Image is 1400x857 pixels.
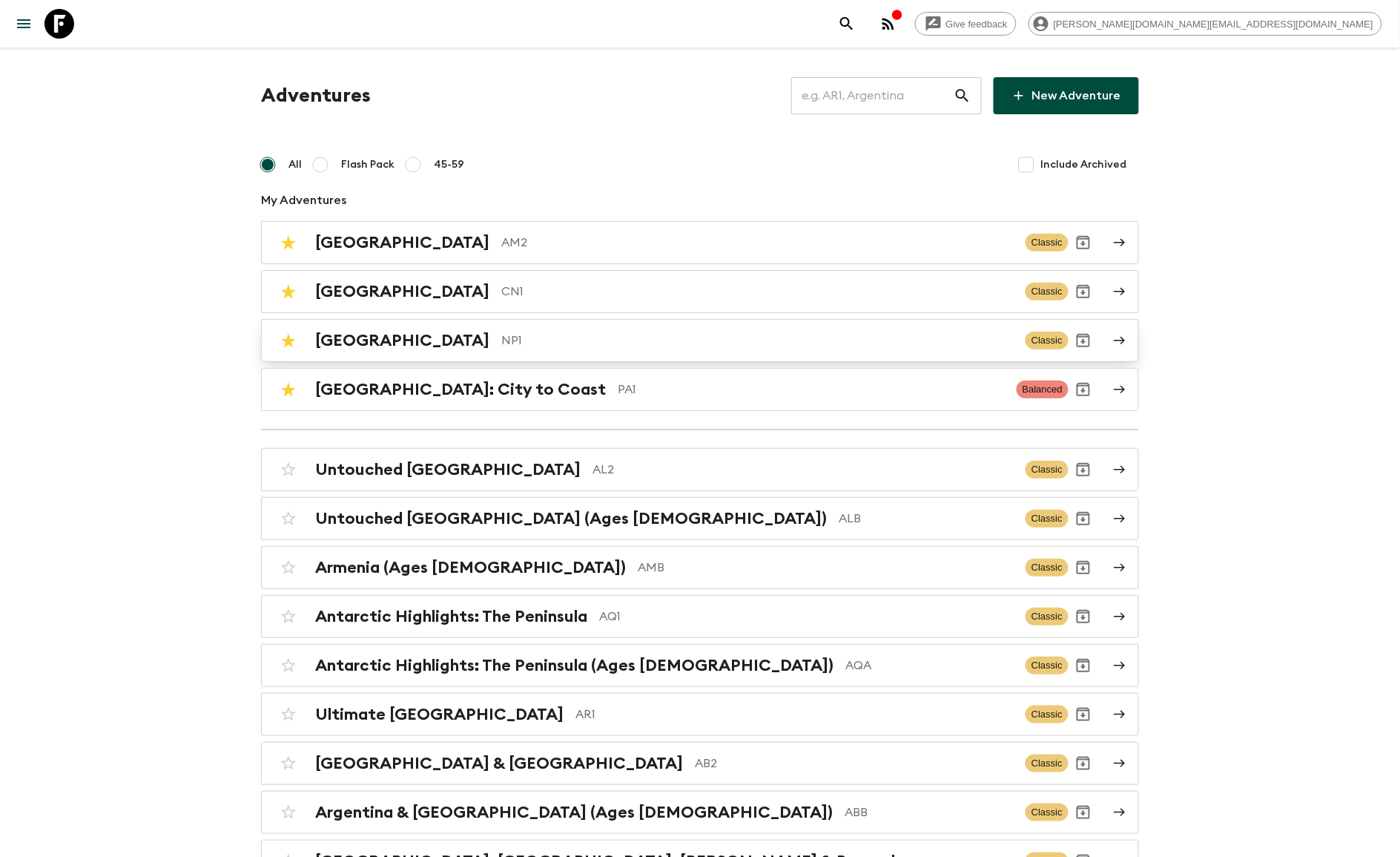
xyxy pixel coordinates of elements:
[1026,332,1069,349] span: Classic
[501,234,1014,252] p: AM2
[434,157,464,172] span: 45-59
[1026,234,1069,252] span: Classic
[288,157,302,172] span: All
[1046,19,1381,30] span: [PERSON_NAME][DOMAIN_NAME][EMAIL_ADDRESS][DOMAIN_NAME]
[791,75,954,116] input: e.g. AR1, Argentina
[9,9,39,39] button: menu
[315,607,587,626] h2: Antarctic Highlights: The Peninsula
[1026,804,1069,821] span: Classic
[938,19,1016,30] span: Give feedback
[1026,608,1069,625] span: Classic
[1026,755,1069,772] span: Classic
[315,331,489,350] h2: [GEOGRAPHIC_DATA]
[315,460,581,479] h2: Untouched [GEOGRAPHIC_DATA]
[261,546,1139,589] a: Armenia (Ages [DEMOGRAPHIC_DATA])AMBClassicArchive
[575,706,1014,723] p: AR1
[1026,510,1069,528] span: Classic
[1069,798,1098,827] button: Archive
[261,319,1139,362] a: [GEOGRAPHIC_DATA]NP1ClassicArchive
[261,221,1139,264] a: [GEOGRAPHIC_DATA]AM2ClassicArchive
[315,705,564,724] h2: Ultimate [GEOGRAPHIC_DATA]
[1028,12,1382,36] div: [PERSON_NAME][DOMAIN_NAME][EMAIL_ADDRESS][DOMAIN_NAME]
[1069,228,1098,257] button: Archive
[839,510,1014,528] p: ALB
[618,381,1005,398] p: PA1
[1026,559,1069,577] span: Classic
[315,558,626,577] h2: Armenia (Ages [DEMOGRAPHIC_DATA])
[1017,381,1069,398] span: Balanced
[1069,375,1098,404] button: Archive
[1026,283,1069,301] span: Classic
[915,12,1017,36] a: Give feedback
[261,270,1139,313] a: [GEOGRAPHIC_DATA]CN1ClassicArchive
[315,509,827,528] h2: Untouched [GEOGRAPHIC_DATA] (Ages [DEMOGRAPHIC_DATA])
[261,644,1139,687] a: Antarctic Highlights: The Peninsula (Ages [DEMOGRAPHIC_DATA])AQAClassicArchive
[261,595,1139,638] a: Antarctic Highlights: The PeninsulaAQ1ClassicArchive
[261,791,1139,834] a: Argentina & [GEOGRAPHIC_DATA] (Ages [DEMOGRAPHIC_DATA])ABBClassicArchive
[1026,461,1069,479] span: Classic
[1069,700,1098,729] button: Archive
[1069,602,1098,631] button: Archive
[261,448,1139,491] a: Untouched [GEOGRAPHIC_DATA]AL2ClassicArchive
[261,497,1139,540] a: Untouched [GEOGRAPHIC_DATA] (Ages [DEMOGRAPHIC_DATA])ALBClassicArchive
[261,693,1139,736] a: Ultimate [GEOGRAPHIC_DATA]AR1ClassicArchive
[1026,657,1069,674] span: Classic
[261,742,1139,785] a: [GEOGRAPHIC_DATA] & [GEOGRAPHIC_DATA]AB2ClassicArchive
[315,754,683,773] h2: [GEOGRAPHIC_DATA] & [GEOGRAPHIC_DATA]
[261,191,1139,209] p: My Adventures
[501,283,1014,301] p: CN1
[832,9,862,39] button: search adventures
[1069,455,1098,485] button: Archive
[845,804,1014,821] p: ABB
[1069,553,1098,582] button: Archive
[845,657,1014,674] p: AQA
[1069,504,1098,533] button: Archive
[261,368,1139,411] a: [GEOGRAPHIC_DATA]: City to CoastPA1BalancedArchive
[315,282,489,301] h2: [GEOGRAPHIC_DATA]
[315,803,833,822] h2: Argentina & [GEOGRAPHIC_DATA] (Ages [DEMOGRAPHIC_DATA])
[1026,706,1069,723] span: Classic
[1069,326,1098,355] button: Archive
[315,233,489,252] h2: [GEOGRAPHIC_DATA]
[638,559,1014,577] p: AMB
[1069,277,1098,306] button: Archive
[261,81,371,111] h1: Adventures
[994,77,1139,114] a: New Adventure
[1069,651,1098,680] button: Archive
[599,608,1014,625] p: AQ1
[695,755,1014,772] p: AB2
[315,656,833,675] h2: Antarctic Highlights: The Peninsula (Ages [DEMOGRAPHIC_DATA])
[592,461,1014,479] p: AL2
[501,332,1014,349] p: NP1
[341,157,394,172] span: Flash Pack
[315,380,606,399] h2: [GEOGRAPHIC_DATA]: City to Coast
[1069,749,1098,778] button: Archive
[1041,157,1127,172] span: Include Archived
